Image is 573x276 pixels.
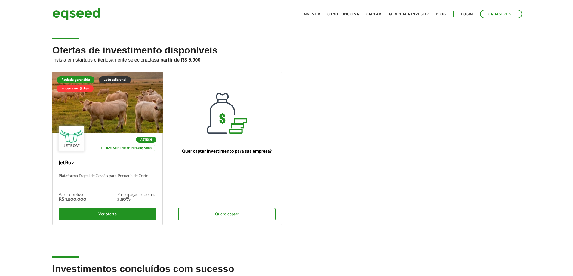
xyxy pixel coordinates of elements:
[436,12,446,16] a: Blog
[59,208,156,220] div: Ver oferta
[59,160,156,166] p: JetBov
[59,193,86,197] div: Valor objetivo
[59,197,86,202] div: R$ 1.500.000
[117,197,156,202] div: 3,50%
[388,12,429,16] a: Aprenda a investir
[178,208,276,220] div: Quero captar
[172,72,282,225] a: Quer captar investimento para sua empresa? Quero captar
[480,10,522,18] a: Cadastre-se
[178,149,276,154] p: Quer captar investimento para sua empresa?
[366,12,381,16] a: Captar
[59,174,156,187] p: Plataforma Digital de Gestão para Pecuária de Corte
[57,76,94,83] div: Rodada garantida
[117,193,156,197] div: Participação societária
[303,12,320,16] a: Investir
[52,45,521,72] h2: Ofertas de investimento disponíveis
[101,145,156,151] p: Investimento mínimo: R$ 5.000
[52,56,521,63] p: Invista em startups criteriosamente selecionadas
[156,57,201,62] strong: a partir de R$ 5.000
[327,12,359,16] a: Como funciona
[136,137,156,143] p: Agtech
[57,85,94,92] div: Encerra em 3 dias
[52,6,100,22] img: EqSeed
[461,12,473,16] a: Login
[52,72,163,225] a: Rodada garantida Lote adicional Encerra em 3 dias Agtech Investimento mínimo: R$ 5.000 JetBov Pla...
[99,76,131,83] div: Lote adicional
